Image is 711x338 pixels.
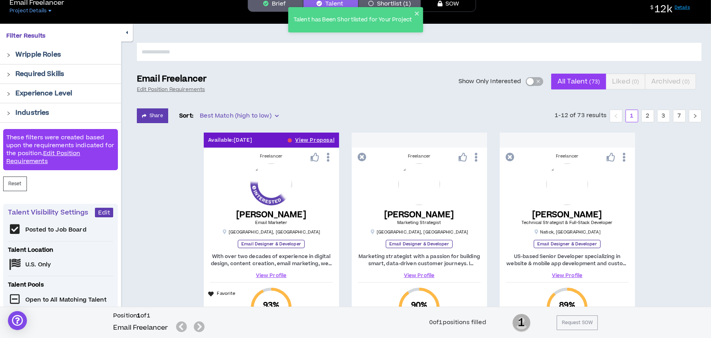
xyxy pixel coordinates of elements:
p: Email Designer & Developer [238,240,305,248]
span: Liked [612,72,639,91]
span: Marketing Strategist [397,220,441,226]
span: right [693,114,698,118]
span: Email Marketer [255,220,287,226]
div: Freelancer [358,153,481,160]
li: 1 [626,110,638,122]
span: All Talent [557,72,600,91]
button: left [610,110,622,122]
li: 2 [641,110,654,122]
span: Archived [651,72,690,91]
a: Edit Position Requirements [137,86,205,93]
p: Available: [DATE] [208,137,252,144]
button: right [689,110,702,122]
li: Previous Page [610,110,622,122]
img: UBWtG4itUI0f9yJY9T9YsE3RRDJcFhdCgwrEHn1p.png [398,163,440,205]
span: 1 [512,313,531,333]
a: 2 [642,110,654,122]
span: 93 % [263,300,279,311]
small: ( 73 ) [590,78,600,85]
p: US-based Senior Developer specializing in website & mobile app development and custom software an... [506,253,629,267]
p: Marketing strategist with a passion for building smart, data-driven customer journeys. I speciali... [358,253,481,267]
a: View Profile [210,272,333,279]
p: Email Designer & Developer [534,240,601,248]
button: Request SOW [557,315,598,330]
span: Show Only Interested [459,78,521,85]
div: Freelancer [506,153,629,160]
p: Experience Level [15,89,72,98]
li: Next Page [689,110,702,122]
p: Wripple Roles [15,50,61,59]
button: Share [137,108,168,123]
span: right [6,72,11,77]
p: Favorite [217,291,236,297]
p: Sort: [179,112,194,120]
span: right [6,53,11,57]
span: 89 % [559,300,575,311]
a: Edit Position Requirements [6,149,80,165]
p: [GEOGRAPHIC_DATA] , [GEOGRAPHIC_DATA] [370,229,468,235]
h5: [PERSON_NAME] [521,210,612,220]
img: tU22EKTqG84zOuuuUXJL0RMhiK0mbWDPiQasCRkv.png [250,163,292,205]
span: Project Details [9,8,47,14]
button: Show Only Interested [526,77,543,86]
div: Open Intercom Messenger [8,311,27,330]
a: View Profile [506,272,629,279]
p: With over two decades of experience in digital design, content creation, email marketing, web des... [210,253,333,267]
li: 1-12 of 73 results [555,110,607,122]
p: Required Skills [15,69,64,79]
div: 0 of 1 positions filled [429,318,486,327]
div: These filters were created based upon the requirements indicated for the position. [3,129,118,170]
p: Natick , [GEOGRAPHIC_DATA] [534,229,601,235]
h5: Email Freelancer [113,323,168,332]
span: left [614,114,618,118]
span: Edit [98,209,110,216]
p: Industries [15,108,49,118]
span: right [6,92,11,96]
button: View Proposal [296,133,335,148]
p: Filter Results [6,32,115,40]
span: Best Match (high to low) [200,110,278,122]
div: Talent has Been Shortlisted for Your Project [291,13,414,27]
p: Talent Visibility Settings [8,208,95,217]
span: right [6,111,11,116]
a: 7 [673,110,685,122]
p: Email Designer & Developer [386,240,453,248]
button: Edit [95,208,113,217]
span: Technical Strategist & Full-Stack Developer [521,220,612,226]
h5: [PERSON_NAME] [384,210,454,220]
h6: Position of 1 [113,312,208,320]
p: Posted to Job Board [25,226,87,234]
b: 1 [137,311,140,320]
div: Freelancer [210,153,333,160]
img: FFL4yMwn94sDoOr4LtXqBpzIZwZhkoWRFv8I9VG1.png [546,163,588,205]
a: Details [675,4,690,10]
p: [GEOGRAPHIC_DATA] , [GEOGRAPHIC_DATA] [222,229,320,235]
small: ( 0 ) [683,78,690,85]
span: 12k [654,2,672,16]
button: Reset [3,177,27,191]
small: ( 0 ) [632,78,639,85]
sup: $ [650,4,653,11]
span: 90 % [411,300,427,311]
a: View Profile [358,272,481,279]
a: 1 [626,110,638,122]
a: 3 [658,110,669,122]
h5: [PERSON_NAME] [236,210,306,220]
button: close [414,10,420,17]
p: Email Freelancer [137,74,207,85]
